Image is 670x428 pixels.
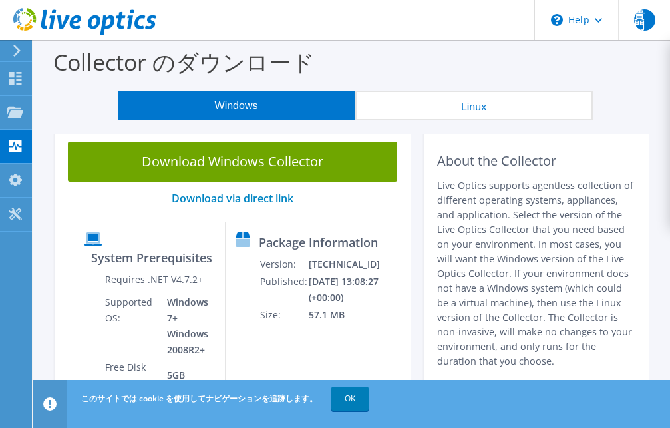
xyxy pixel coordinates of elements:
label: Requires .NET V4.7.2+ [105,273,203,286]
td: Free Disk Space: [104,359,157,392]
span: このサイトでは cookie を使用してナビゲーションを追跡します。 [81,393,317,404]
h2: About the Collector [437,153,635,169]
td: Version: [259,256,308,273]
label: System Prerequisites [91,251,212,264]
td: 57.1 MB [308,306,381,323]
span: 貴門 [634,9,655,31]
p: Live Optics supports agentless collection of different operating systems, appliances, and applica... [437,178,635,369]
td: Windows 7+ Windows 2008R2+ [157,294,215,359]
label: Package Information [259,236,378,249]
a: OK [331,387,369,411]
td: Published: [259,273,308,306]
td: Size: [259,306,308,323]
td: Supported OS: [104,294,157,359]
button: Windows [118,91,355,120]
button: Linux [355,91,593,120]
label: Collector のダウンロード [53,47,315,77]
a: Download via direct link [172,191,293,206]
td: [TECHNICAL_ID] [308,256,381,273]
svg: \n [551,14,563,26]
a: Download Windows Collector [68,142,397,182]
td: [DATE] 13:08:27 (+00:00) [308,273,381,306]
td: 5GB [157,359,215,392]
